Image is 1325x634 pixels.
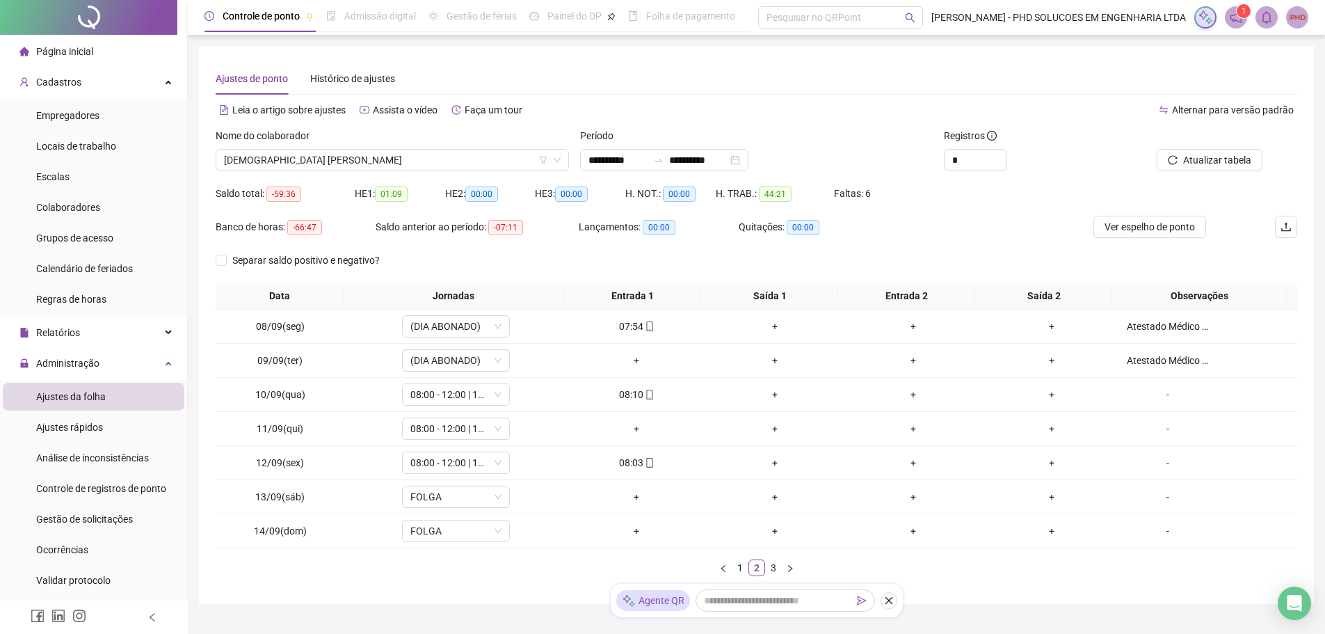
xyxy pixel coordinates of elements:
span: mobile [643,322,655,331]
span: (DIA ABONADO) [410,350,501,371]
div: + [573,353,700,368]
span: Relatórios [36,327,80,338]
div: - [1127,455,1209,470]
div: H. TRAB.: [716,186,834,202]
span: to [652,154,664,166]
div: - [1127,489,1209,505]
div: + [850,489,977,505]
span: Registros [944,128,997,143]
button: right [782,560,798,576]
a: 3 [766,560,781,576]
span: home [19,47,29,56]
span: facebook [31,609,45,623]
span: send [857,596,867,605]
span: Gestão de solicitações [36,514,133,525]
div: 07:54 [573,319,700,334]
span: filter [539,156,547,164]
span: book [628,11,638,21]
li: Próxima página [782,560,798,576]
div: Atestado Médico 08/09 a 09/09. [1127,353,1209,368]
div: Atestado Médico 08/09 a 09/09. [1127,319,1209,334]
button: Ver espelho de ponto [1093,216,1206,238]
div: + [988,421,1116,436]
div: 08:10 [573,387,700,402]
span: 08:00 - 12:00 | 13:00 - 17:00 [410,452,501,473]
span: dashboard [529,11,539,21]
div: + [850,523,977,539]
span: Atualizar tabela [1183,152,1251,168]
span: FOLGA [410,521,501,541]
span: down [494,459,502,467]
th: Observações [1112,283,1287,310]
span: -66:47 [287,220,322,235]
span: swap [1159,105,1169,115]
span: Leia o artigo sobre ajustes [232,104,346,116]
div: + [573,523,700,539]
div: 08:03 [573,455,700,470]
span: THAIS CRISTINA PEREIRA DE OLIVEIRA [224,150,561,171]
button: left [715,560,732,576]
span: Observações [1118,288,1281,303]
div: + [850,387,977,402]
span: Ajustes da folha [36,391,106,402]
sup: 1 [1237,4,1251,18]
span: 13/09(sáb) [255,491,305,502]
span: Separar saldo positivo e negativo? [227,253,385,268]
div: Banco de horas: [216,219,376,235]
span: Regras de horas [36,294,106,305]
div: + [712,319,839,334]
div: + [988,523,1116,539]
span: instagram [72,609,86,623]
span: down [494,390,502,399]
th: Entrada 2 [838,283,975,310]
span: Painel do DP [547,10,602,22]
span: right [786,564,794,573]
span: 44:21 [759,187,792,202]
span: Admissão digital [344,10,416,22]
span: 10/09(qua) [255,389,305,400]
span: 00:00 [663,187,696,202]
span: down [494,493,502,501]
span: down [494,527,502,535]
span: (DIA ABONADO) [410,316,501,337]
th: Saída 1 [701,283,838,310]
div: + [712,489,839,505]
div: + [850,319,977,334]
div: + [850,353,977,368]
span: Grupos de acesso [36,232,113,244]
div: + [712,523,839,539]
li: 3 [765,560,782,576]
span: Faça um tour [465,104,522,116]
span: sun [428,11,438,21]
th: Entrada 1 [564,283,701,310]
div: + [988,387,1116,402]
span: 00:00 [787,220,819,235]
div: + [712,455,839,470]
label: Nome do colaborador [216,128,319,143]
div: HE 3: [535,186,625,202]
th: Jornadas [344,283,564,310]
div: HE 1: [355,186,445,202]
span: Página inicial [36,46,93,57]
span: -59:36 [266,187,301,202]
div: + [573,489,700,505]
div: Lançamentos: [579,219,739,235]
span: Validar protocolo [36,575,111,586]
span: Análise de inconsistências [36,452,149,463]
div: + [850,455,977,470]
div: Saldo total: [216,186,355,202]
span: swap-right [652,154,664,166]
span: file [19,328,29,338]
div: Open Intercom Messenger [1278,587,1311,620]
span: Folha de pagamento [646,10,735,22]
span: down [494,356,502,365]
span: pushpin [305,13,314,21]
span: Calendário de feriados [36,263,133,274]
span: [PERSON_NAME] - PHD SOLUCOES EM ENGENHARIA LTDA [931,10,1186,25]
img: sparkle-icon.fc2bf0ac1784a2077858766a79e2daf3.svg [1198,10,1213,25]
span: history [451,105,461,115]
li: 2 [748,560,765,576]
span: 00:00 [555,187,588,202]
span: 09/09(ter) [257,355,303,366]
img: sparkle-icon.fc2bf0ac1784a2077858766a79e2daf3.svg [622,594,636,608]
